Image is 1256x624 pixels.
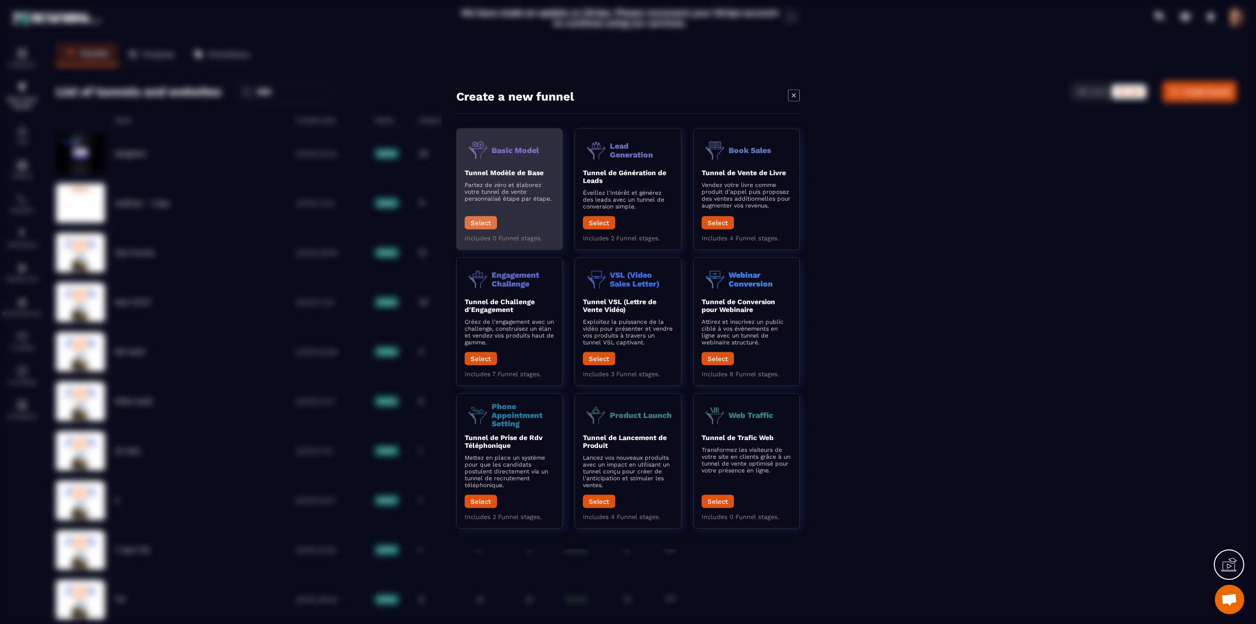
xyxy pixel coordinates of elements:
p: Includes 2 Funnel stages. [465,513,554,520]
button: Select [702,216,734,230]
img: funnel-objective-icon [702,266,729,293]
button: Select [702,495,734,508]
p: Créez de l'engagement avec un challenge, construisez un élan et vendez vos produits haut de gamme. [465,318,554,346]
button: Select [583,352,615,365]
p: Exploitez la puissance de la vidéo pour présenter et vendre vos produits à travers un tunnel VSL ... [583,318,673,346]
p: Includes 4 Funnel stages. [583,513,673,520]
button: Select [702,352,734,365]
p: Includes 2 Funnel stages. [583,234,673,242]
img: funnel-objective-icon [702,402,729,429]
p: Partez de zéro et élaborez votre tunnel de vente personnalisé étape par étape. [465,182,554,202]
img: funnel-objective-icon [465,402,492,429]
b: Tunnel de Vente de Livre [702,169,786,177]
p: Éveillez l'intérêt et générez des leads avec un tunnel de conversion simple. [583,189,673,210]
button: Select [465,352,497,365]
p: Includes 0 Funnel stages. [465,234,554,242]
img: funnel-objective-icon [465,266,492,293]
p: Web Traffic [729,411,773,419]
b: Tunnel de Challenge d'Engagement [465,298,535,313]
img: funnel-objective-icon [465,137,492,164]
p: Includes 8 Funnel stages. [702,370,791,378]
b: Tunnel VSL (Lettre de Vente Vidéo) [583,298,656,313]
img: funnel-objective-icon [583,266,610,293]
p: Vendez votre livre comme produit d'appel puis proposez des ventes additionnelles pour augmenter v... [702,182,791,209]
p: Mettez en place un système pour que les candidats postulent directement via un tunnel de recrutem... [465,454,554,489]
h4: Create a new funnel [456,90,574,104]
button: Select [465,495,497,508]
p: Includes 3 Funnel stages. [583,370,673,378]
button: Select [583,495,615,508]
p: Lancez vos nouveaux produits avec un impact en utilisant un tunnel conçu pour créer de l'anticipa... [583,454,673,489]
b: Tunnel de Conversion pour Webinaire [702,298,775,313]
p: Lead Generation [610,141,673,158]
button: Select [465,216,497,230]
b: Tunnel de Lancement de Produit [583,434,667,449]
a: Mở cuộc trò chuyện [1215,585,1244,614]
p: VSL (Video Sales Letter) [610,270,673,287]
p: Book Sales [729,146,771,155]
b: Tunnel de Prise de Rdv Téléphonique [465,434,543,449]
button: Select [583,216,615,230]
img: funnel-objective-icon [583,137,610,164]
p: Includes 7 Funnel stages. [465,370,554,378]
p: Transformez les visiteurs de votre site en clients grâce à un tunnel de vente optimisé pour votre... [702,446,791,474]
p: Engagement Challenge [492,270,554,287]
b: Tunnel Modèle de Base [465,169,544,177]
p: Webinar Conversion [729,270,791,287]
b: Tunnel de Trafic Web [702,434,774,442]
img: funnel-objective-icon [583,402,610,429]
p: Attirez et inscrivez un public ciblé à vos événements en ligne avec un tunnel de webinaire struct... [702,318,791,346]
p: Phone Appointment Setting [492,402,554,428]
p: Basic Model [492,146,539,155]
p: Includes 4 Funnel stages. [702,234,791,242]
p: Includes 0 Funnel stages. [702,513,791,520]
img: funnel-objective-icon [702,137,729,164]
p: Product Launch [610,411,672,419]
b: Tunnel de Génération de Leads [583,169,666,184]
